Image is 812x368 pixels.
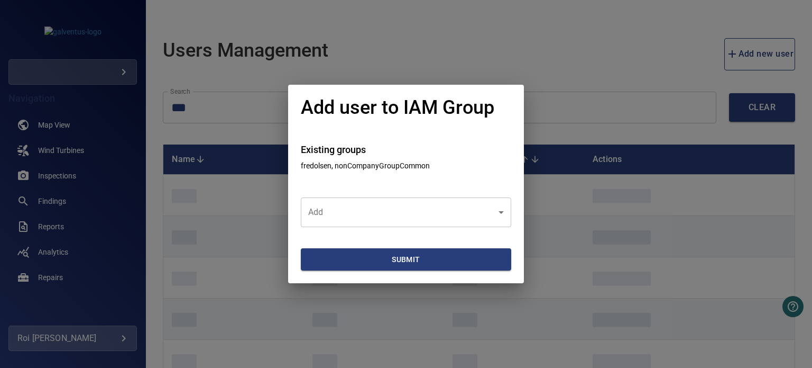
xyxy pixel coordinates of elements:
[301,145,511,155] h4: Existing groups
[301,248,511,271] button: Submit
[301,198,511,227] div: ​
[301,97,494,119] h1: Add user to IAM Group
[301,160,511,171] p: fredolsen, nonCompanyGroupCommon
[305,253,507,266] span: Submit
